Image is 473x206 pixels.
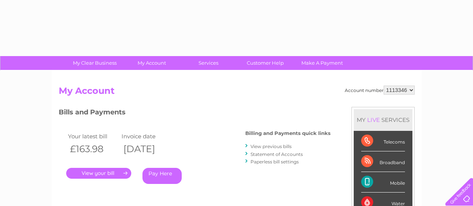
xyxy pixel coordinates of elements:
a: Customer Help [234,56,296,70]
a: My Account [121,56,182,70]
th: [DATE] [120,141,173,157]
h3: Bills and Payments [59,107,331,120]
div: Broadband [361,151,405,172]
div: Account number [345,86,415,95]
div: Mobile [361,172,405,193]
a: View previous bills [251,144,292,149]
h4: Billing and Payments quick links [245,130,331,136]
a: Statement of Accounts [251,151,303,157]
div: LIVE [366,116,381,123]
a: Pay Here [142,168,182,184]
th: £163.98 [66,141,120,157]
a: Services [178,56,239,70]
td: Invoice date [120,131,173,141]
div: Telecoms [361,131,405,151]
a: . [66,168,131,179]
td: Your latest bill [66,131,120,141]
a: Make A Payment [291,56,353,70]
div: MY SERVICES [354,109,412,130]
a: Paperless bill settings [251,159,299,165]
a: My Clear Business [64,56,126,70]
h2: My Account [59,86,415,100]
